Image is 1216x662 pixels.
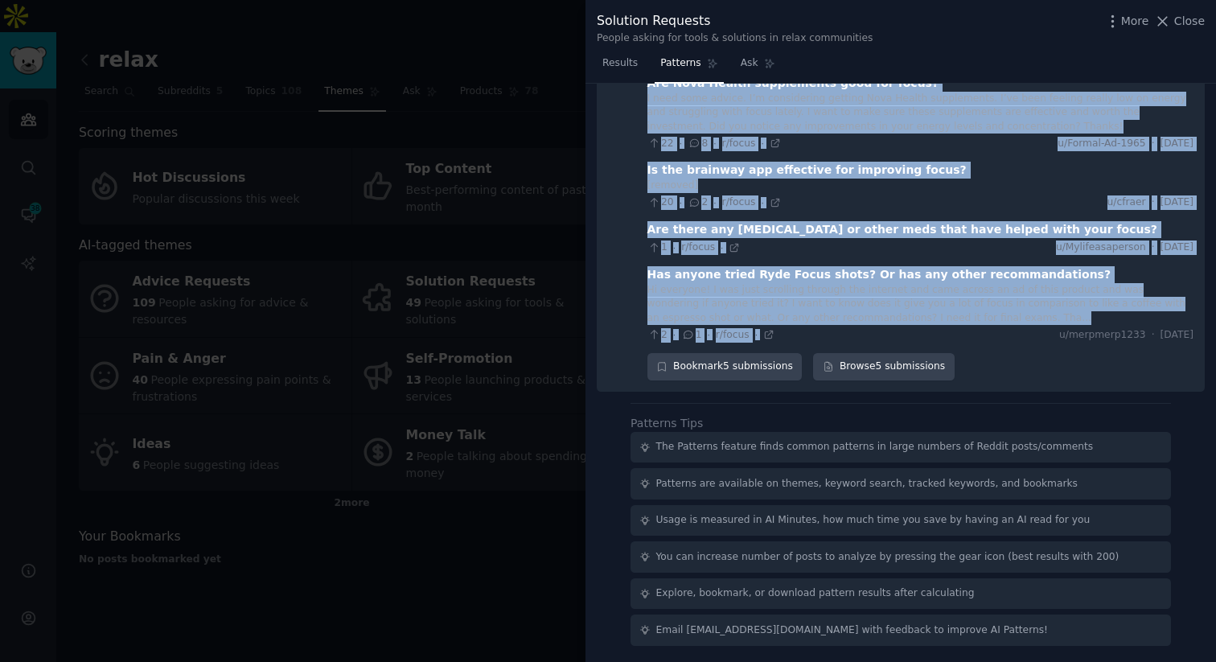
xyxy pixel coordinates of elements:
div: Hi everyone! I was just scrolling through the internet and came across an ad of this product and ... [647,283,1193,326]
div: [removed] [647,179,1193,193]
span: [DATE] [1161,328,1193,343]
span: · [673,242,676,253]
div: Are there any [MEDICAL_DATA] or other meds that have helped with your focus? [647,221,1157,238]
button: More [1104,13,1149,30]
a: Ask [735,51,781,84]
span: 22 [647,137,674,151]
span: · [713,138,716,149]
span: u/Formal-Ad-1965 [1058,137,1145,151]
span: 2 [688,195,708,210]
button: Close [1154,13,1205,30]
div: Usage is measured in AI Minutes, how much time you save by having an AI read for you [656,513,1091,528]
span: · [707,329,709,340]
span: · [761,138,763,149]
div: Are Nova Health supplements good for focus? [647,75,939,92]
label: Patterns Tips [631,417,703,430]
span: · [680,138,682,149]
div: Solution Requests [597,11,873,31]
span: r/focus [722,138,756,149]
div: Explore, bookmark, or download pattern results after calculating [656,586,975,601]
span: · [755,329,758,340]
span: · [1152,137,1155,151]
a: Results [597,51,643,84]
div: Patterns are available on themes, keyword search, tracked keywords, and bookmarks [656,477,1078,491]
span: 1 [647,241,668,255]
div: Bookmark 5 submissions [647,353,803,380]
span: 1 [681,328,701,343]
span: More [1121,13,1149,30]
span: · [1152,241,1155,255]
a: Browse5 submissions [813,353,954,380]
span: 8 [688,137,708,151]
span: [DATE] [1161,137,1193,151]
span: u/cfraer [1107,195,1146,210]
span: · [713,197,716,208]
span: 2 [647,328,668,343]
span: · [761,197,763,208]
span: u/Mylifeasaperson [1056,241,1146,255]
span: r/focus [716,329,750,340]
span: Patterns [660,56,700,71]
span: 20 [647,195,674,210]
div: Has anyone tried Ryde Focus shots? Or has any other recommandations? [647,266,1111,283]
div: You can increase number of posts to analyze by pressing the gear icon (best results with 200) [656,550,1119,565]
span: r/focus [722,196,756,208]
div: The Patterns feature finds common patterns in large numbers of Reddit posts/comments [656,440,1094,454]
div: People asking for tools & solutions in relax communities [597,31,873,46]
span: Close [1174,13,1205,30]
div: Email [EMAIL_ADDRESS][DOMAIN_NAME] with feedback to improve AI Patterns! [656,623,1049,638]
span: [DATE] [1161,195,1193,210]
span: · [680,197,682,208]
span: · [721,242,723,253]
span: · [1152,328,1155,343]
span: Ask [741,56,758,71]
span: Results [602,56,638,71]
button: Bookmark5 submissions [647,353,803,380]
span: · [673,329,676,340]
span: r/focus [681,241,715,253]
a: Patterns [655,51,723,84]
span: [DATE] [1161,241,1193,255]
div: I need some advice. I’m considering getting Nova Health supplements. I’ve been feeling really low... [647,92,1193,134]
span: u/merpmerp1233 [1059,328,1146,343]
div: Is the brainway app effective for improving focus? [647,162,967,179]
span: · [1152,195,1155,210]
